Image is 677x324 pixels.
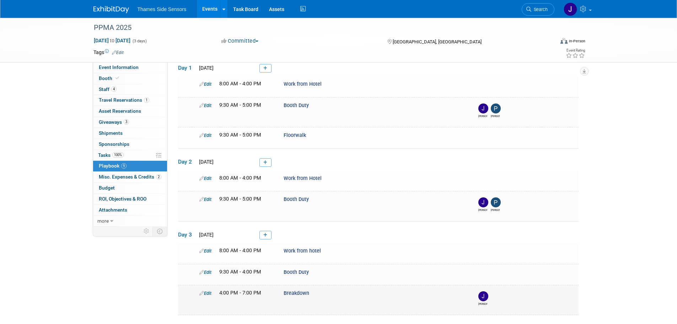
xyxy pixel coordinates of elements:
td: Tags [93,49,124,56]
a: Edit [199,291,211,296]
a: Sponsorships [93,139,167,150]
span: Floorwalk [284,132,306,138]
span: 1 [144,97,149,103]
a: more [93,216,167,227]
span: 8:00 AM - 4:00 PM [219,175,261,181]
div: James Netherway [478,301,487,306]
span: 8:00 AM - 4:00 PM [219,81,261,87]
a: Edit [112,50,124,55]
span: 4:00 PM - 7:00 PM [219,290,261,296]
span: Asset Reservations [99,108,141,114]
img: Pierce Heath [491,197,501,207]
span: Booth Duty [284,196,309,202]
td: Personalize Event Tab Strip [140,227,153,236]
div: Pierce Heath [491,113,500,118]
img: James Netherway [478,197,488,207]
i: Booth reservation complete [115,76,119,80]
span: Budget [99,185,115,191]
span: Breakdown [284,290,309,296]
a: Edit [199,103,211,108]
span: 2 [156,174,161,180]
span: 8:00 AM - 4:00 PM [219,248,261,254]
img: James Netherway [478,103,488,113]
span: (3 days) [132,39,147,43]
span: [GEOGRAPHIC_DATA], [GEOGRAPHIC_DATA] [393,39,482,44]
span: 3 [124,119,129,124]
span: Search [531,7,548,12]
span: Day 2 [178,158,196,166]
a: Search [522,3,554,16]
td: Toggle Event Tabs [152,227,167,236]
a: Edit [199,133,211,138]
span: [DATE] [197,65,214,71]
span: Staff [99,86,117,92]
span: ROI, Objectives & ROO [99,196,146,202]
div: PPMA 2025 [91,21,544,34]
span: [DATE] [197,159,214,165]
a: Booth [93,73,167,84]
div: Event Format [512,37,586,48]
div: James Netherway [478,207,487,212]
a: Playbook9 [93,161,167,171]
a: Event Information [93,62,167,73]
a: Tasks100% [93,150,167,161]
a: Shipments [93,128,167,139]
span: Misc. Expenses & Credits [99,174,161,180]
span: 9:30 AM - 5:00 PM [219,196,261,202]
span: 4 [111,86,117,92]
span: Tasks [98,152,124,158]
div: Event Rating [566,49,585,52]
a: Edit [199,197,211,202]
a: Edit [199,270,211,275]
span: Day 1 [178,64,196,72]
span: Thames Side Sensors [138,6,187,12]
a: Attachments [93,205,167,216]
div: James Netherway [478,113,487,118]
img: Pierce Heath [491,103,501,113]
button: Committed [219,37,261,45]
div: In-Person [569,38,585,44]
span: Playbook [99,163,127,169]
span: Day 3 [178,231,196,239]
span: 9:30 AM - 4:00 PM [219,269,261,275]
a: Giveaways3 [93,117,167,128]
span: Booth Duty [284,269,309,275]
span: Sponsorships [99,141,129,147]
img: James Netherway [564,2,577,16]
span: Giveaways [99,119,129,125]
span: 9 [121,163,127,169]
a: Edit [199,176,211,181]
span: Booth [99,75,120,81]
span: Booth Duty [284,102,309,108]
span: Attachments [99,207,127,213]
img: James Netherway [478,291,488,301]
img: ExhibitDay [93,6,129,13]
span: [DATE] [197,232,214,238]
span: more [97,218,109,224]
span: 100% [112,152,124,158]
img: Format-Inperson.png [560,38,568,44]
span: Event Information [99,64,139,70]
span: Work from Hotel [284,81,322,87]
span: Work from hotel [284,248,321,254]
a: Edit [199,81,211,87]
a: ROI, Objectives & ROO [93,194,167,205]
a: Edit [199,248,211,254]
span: 9:30 AM - 5:00 PM [219,102,261,108]
a: Travel Reservations1 [93,95,167,106]
span: Work from Hotel [284,175,322,181]
span: 9:30 AM - 5:00 PM [219,132,261,138]
div: Pierce Heath [491,207,500,212]
span: Travel Reservations [99,97,149,103]
span: Shipments [99,130,123,136]
span: to [109,38,115,43]
span: [DATE] [DATE] [93,37,131,44]
a: Misc. Expenses & Credits2 [93,172,167,182]
a: Asset Reservations [93,106,167,117]
a: Staff4 [93,84,167,95]
a: Budget [93,183,167,193]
